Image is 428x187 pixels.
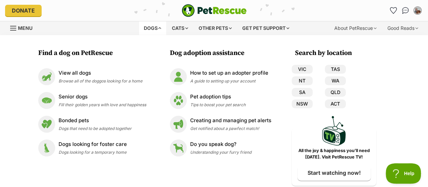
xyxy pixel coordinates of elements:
[190,141,251,148] p: Do you speak dog?
[292,76,313,85] a: NT
[59,141,127,148] p: Dogs looking for foster care
[400,5,411,16] a: Conversations
[190,126,259,131] span: Get notified about a pawfect match!
[170,139,187,156] img: Do you speak dog?
[412,5,423,16] button: My account
[10,21,37,34] a: Menu
[194,21,236,35] div: Other pets
[38,68,55,85] img: View all dogs
[170,49,275,58] h3: Dog adoption assistance
[38,116,55,133] img: Bonded pets
[322,116,346,146] img: PetRescue TV logo
[325,99,346,108] a: ACT
[170,68,271,85] a: How to set up an adopter profile How to set up an adopter profile A guide to setting up your account
[190,93,246,101] p: Pet adoption tips
[190,150,251,155] span: Understanding your furry friend
[38,139,146,156] a: Dogs looking for foster care Dogs looking for foster care Dogs looking for a temporary home
[38,49,150,58] h3: Find a dog on PetRescue
[5,5,42,16] a: Donate
[170,116,187,133] img: Creating and managing pet alerts
[38,116,146,133] a: Bonded pets Bonded pets Dogs that need to be adopted together
[182,4,247,17] a: PetRescue
[325,65,346,74] a: TAS
[325,76,346,85] a: WA
[190,78,255,83] span: A guide to setting up your account
[170,68,187,85] img: How to set up an adopter profile
[383,21,423,35] div: Good Reads
[190,117,271,125] p: Creating and managing pet alerts
[388,5,423,16] ul: Account quick links
[38,92,55,109] img: Senior dogs
[59,150,127,155] span: Dogs looking for a temporary home
[59,117,132,125] p: Bonded pets
[386,163,421,184] iframe: Help Scout Beacon - Open
[38,68,146,85] a: View all dogs View all dogs Browse all of the doggos looking for a home
[330,21,381,35] div: About PetRescue
[59,69,142,77] p: View all dogs
[325,88,346,97] a: QLD
[414,7,421,14] img: Geraldine King profile pic
[18,25,32,31] span: Menu
[292,99,313,108] a: NSW
[190,69,268,77] p: How to set up an adopter profile
[170,116,271,133] a: Creating and managing pet alerts Creating and managing pet alerts Get notified about a pawfect ma...
[170,92,271,109] a: Pet adoption tips Pet adoption tips Tips to boost your pet search
[190,102,246,107] span: Tips to boost your pet search
[295,49,376,58] h3: Search by location
[139,21,166,35] div: Dogs
[170,92,187,109] img: Pet adoption tips
[59,126,132,131] span: Dogs that need to be adopted together
[167,21,193,35] div: Cats
[59,102,146,107] span: Fill their golden years with love and happiness
[292,88,313,97] a: SA
[292,65,313,74] a: VIC
[170,139,271,156] a: Do you speak dog? Do you speak dog? Understanding your furry friend
[59,93,146,101] p: Senior dogs
[182,4,247,17] img: logo-e224e6f780fb5917bec1dbf3a21bbac754714ae5b6737aabdf751b685950b380.svg
[238,21,294,35] div: Get pet support
[59,78,142,83] span: Browse all of the doggos looking for a home
[388,5,399,16] a: Favourites
[402,7,409,14] img: chat-41dd97257d64d25036548639549fe6c8038ab92f7586957e7f3b1b290dea8141.svg
[297,148,371,161] p: All the joy & happiness you’ll need [DATE]. Visit PetRescue TV!
[297,165,371,181] a: Start watching now!
[38,92,146,109] a: Senior dogs Senior dogs Fill their golden years with love and happiness
[38,139,55,156] img: Dogs looking for foster care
